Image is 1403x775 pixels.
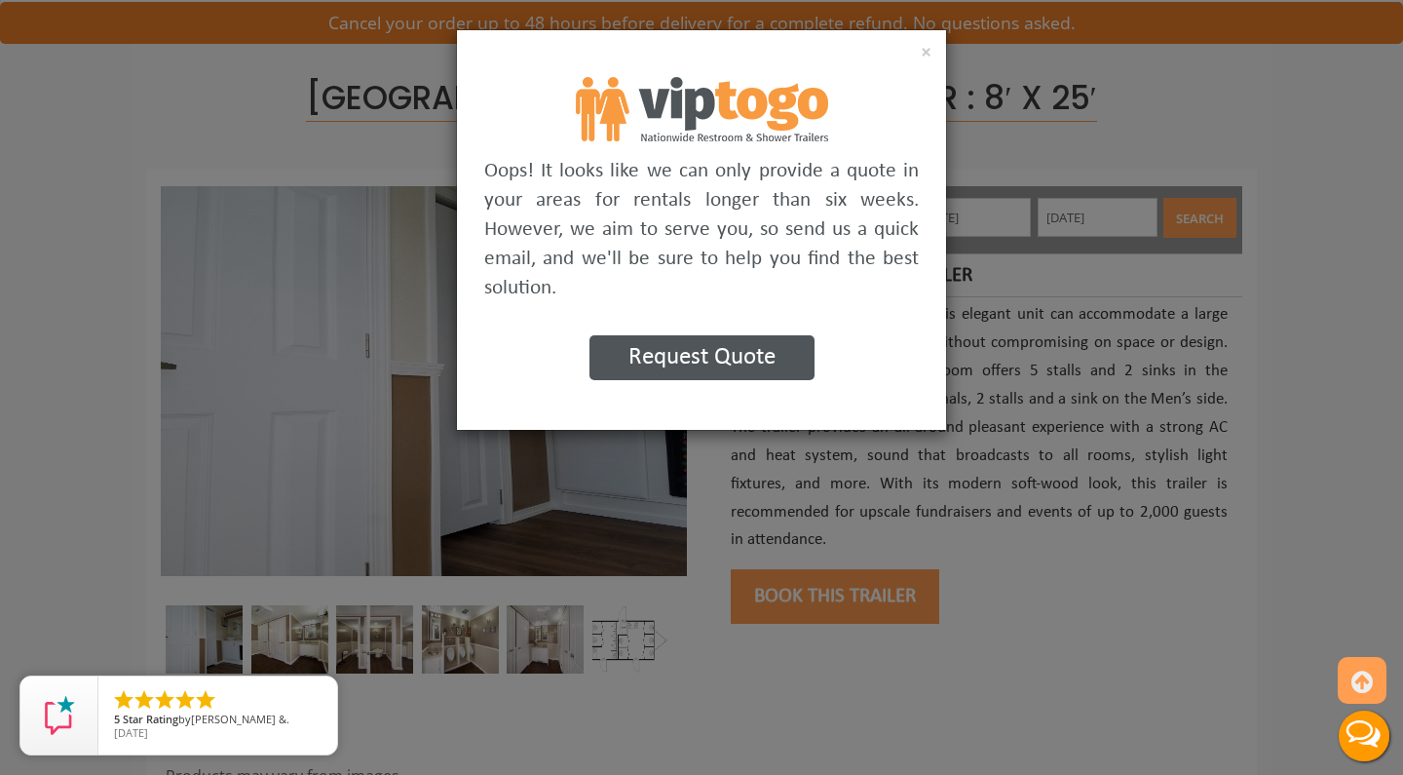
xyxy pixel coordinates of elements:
li:  [194,688,217,712]
button: × [921,43,931,62]
span: by [114,714,322,727]
li:  [112,688,135,712]
span: [PERSON_NAME] &. [191,712,289,726]
li:  [133,688,156,712]
img: Review Rating [40,696,79,735]
span: [DATE] [114,725,148,740]
button: Live Chat [1325,697,1403,775]
p: Oops! It looks like we can only provide a quote in your areas for rentals longer than six weeks. ... [484,157,920,303]
li:  [153,688,176,712]
img: footer logo [576,77,828,141]
button: Request Quote [589,335,815,380]
a: Request Quote [589,350,815,368]
span: 5 [114,712,120,726]
li:  [173,688,197,712]
span: Star Rating [123,712,178,726]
